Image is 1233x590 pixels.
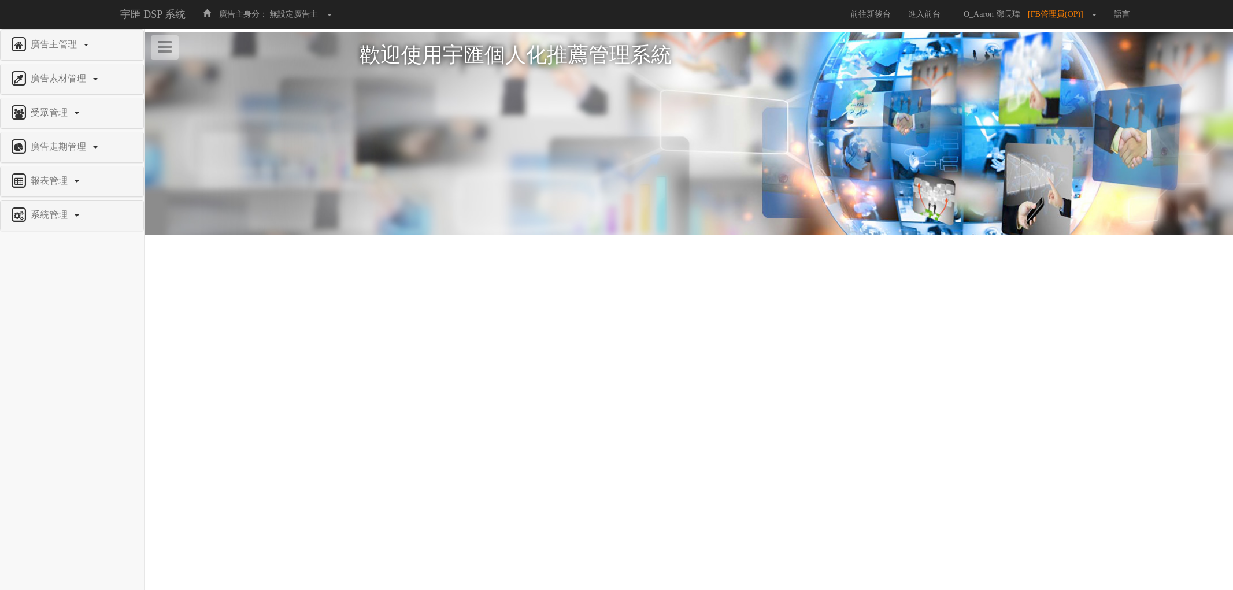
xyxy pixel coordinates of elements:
[28,107,73,117] span: 受眾管理
[28,142,92,151] span: 廣告走期管理
[28,73,92,83] span: 廣告素材管理
[360,44,1019,67] h1: 歡迎使用宇匯個人化推薦管理系統
[9,70,135,88] a: 廣告素材管理
[28,210,73,220] span: 系統管理
[9,36,135,54] a: 廣告主管理
[269,10,318,18] span: 無設定廣告主
[9,138,135,157] a: 廣告走期管理
[9,206,135,225] a: 系統管理
[9,104,135,123] a: 受眾管理
[9,172,135,191] a: 報表管理
[28,39,83,49] span: 廣告主管理
[28,176,73,185] span: 報表管理
[1028,10,1089,18] span: [FB管理員(OP)]
[219,10,268,18] span: 廣告主身分：
[958,10,1026,18] span: O_Aaron 鄧長瑋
